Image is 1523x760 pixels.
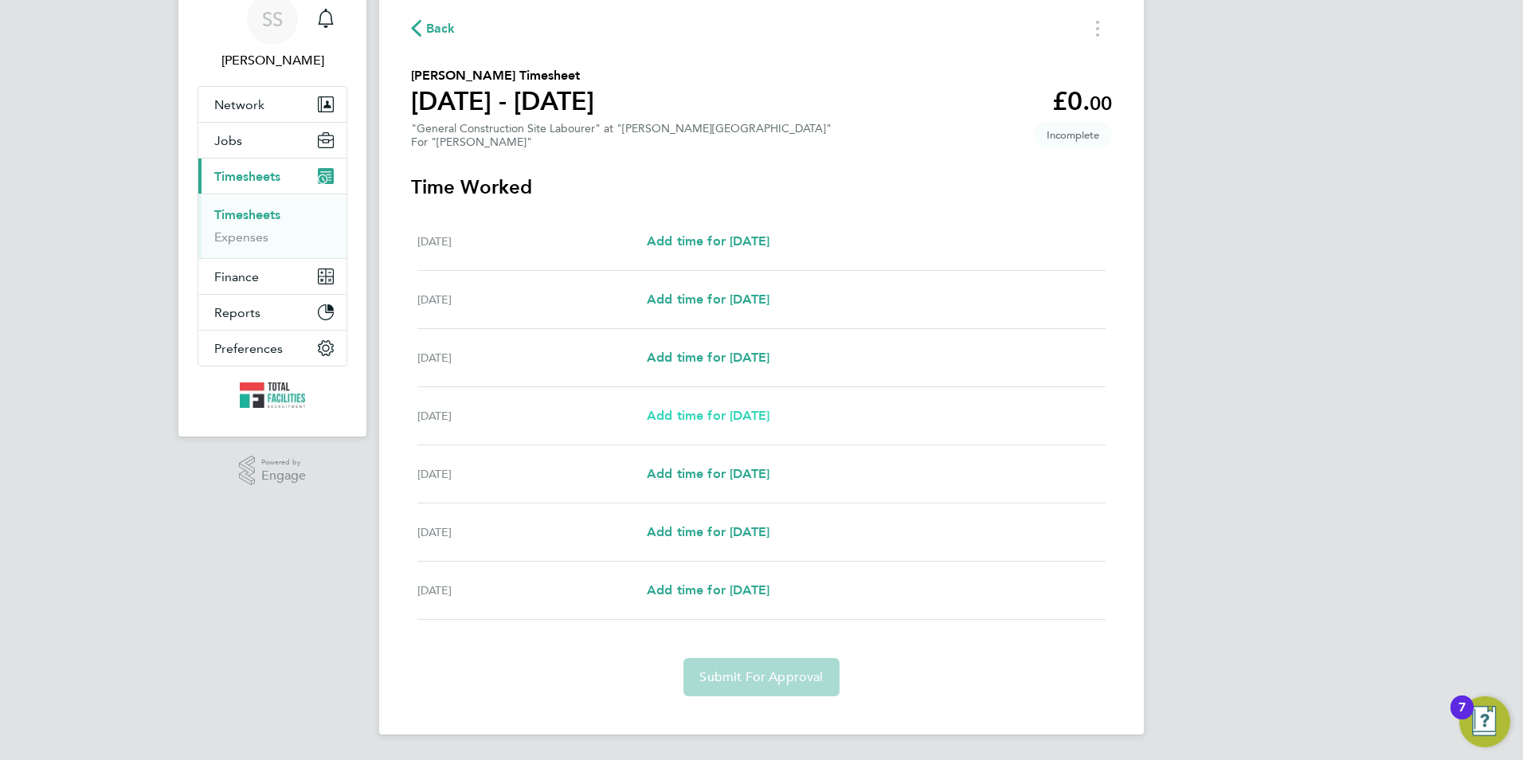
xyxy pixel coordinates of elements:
[417,232,647,251] div: [DATE]
[647,292,769,307] span: Add time for [DATE]
[1459,696,1510,747] button: Open Resource Center, 7 new notifications
[1034,122,1112,148] span: This timesheet is Incomplete.
[198,295,346,330] button: Reports
[1458,707,1466,728] div: 7
[647,348,769,367] a: Add time for [DATE]
[417,406,647,425] div: [DATE]
[647,290,769,309] a: Add time for [DATE]
[261,456,306,469] span: Powered by
[198,259,346,294] button: Finance
[647,581,769,600] a: Add time for [DATE]
[411,135,832,149] div: For "[PERSON_NAME]"
[417,348,647,367] div: [DATE]
[1090,92,1112,115] span: 00
[198,382,347,408] a: Go to home page
[214,97,264,112] span: Network
[214,269,259,284] span: Finance
[1083,16,1112,41] button: Timesheets Menu
[417,581,647,600] div: [DATE]
[198,194,346,258] div: Timesheets
[647,523,769,542] a: Add time for [DATE]
[647,232,769,251] a: Add time for [DATE]
[411,174,1112,200] h3: Time Worked
[426,19,456,38] span: Back
[198,331,346,366] button: Preferences
[1052,86,1112,116] app-decimal: £0.
[417,464,647,484] div: [DATE]
[647,524,769,539] span: Add time for [DATE]
[261,469,306,483] span: Engage
[240,382,305,408] img: tfrecruitment-logo-retina.png
[198,87,346,122] button: Network
[214,305,260,320] span: Reports
[198,159,346,194] button: Timesheets
[411,18,456,38] button: Back
[647,466,769,481] span: Add time for [DATE]
[214,229,268,245] a: Expenses
[647,464,769,484] a: Add time for [DATE]
[411,85,594,117] h1: [DATE] - [DATE]
[647,406,769,425] a: Add time for [DATE]
[417,290,647,309] div: [DATE]
[647,582,769,597] span: Add time for [DATE]
[647,408,769,423] span: Add time for [DATE]
[417,523,647,542] div: [DATE]
[214,207,280,222] a: Timesheets
[198,123,346,158] button: Jobs
[214,133,242,148] span: Jobs
[262,9,283,29] span: SS
[411,122,832,149] div: "General Construction Site Labourer" at "[PERSON_NAME][GEOGRAPHIC_DATA]"
[214,341,283,356] span: Preferences
[647,350,769,365] span: Add time for [DATE]
[198,51,347,70] span: Sam Skinner
[214,169,280,184] span: Timesheets
[239,456,307,486] a: Powered byEngage
[411,66,594,85] h2: [PERSON_NAME] Timesheet
[647,233,769,249] span: Add time for [DATE]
